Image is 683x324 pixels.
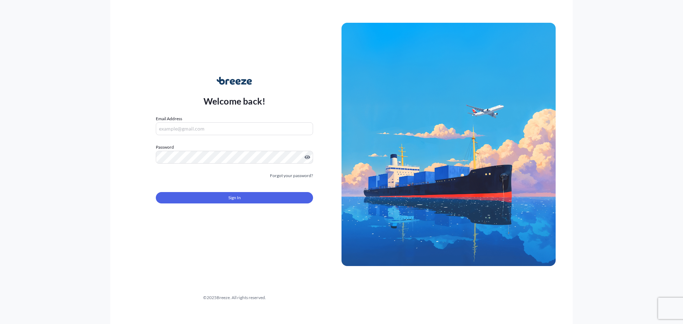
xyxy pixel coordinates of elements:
label: Email Address [156,115,182,122]
p: Welcome back! [203,95,266,107]
button: Show password [305,154,310,160]
span: Sign In [228,194,241,201]
div: © 2025 Breeze. All rights reserved. [127,294,341,301]
button: Sign In [156,192,313,203]
label: Password [156,144,313,151]
input: example@gmail.com [156,122,313,135]
a: Forgot your password? [270,172,313,179]
img: Ship illustration [341,23,556,266]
